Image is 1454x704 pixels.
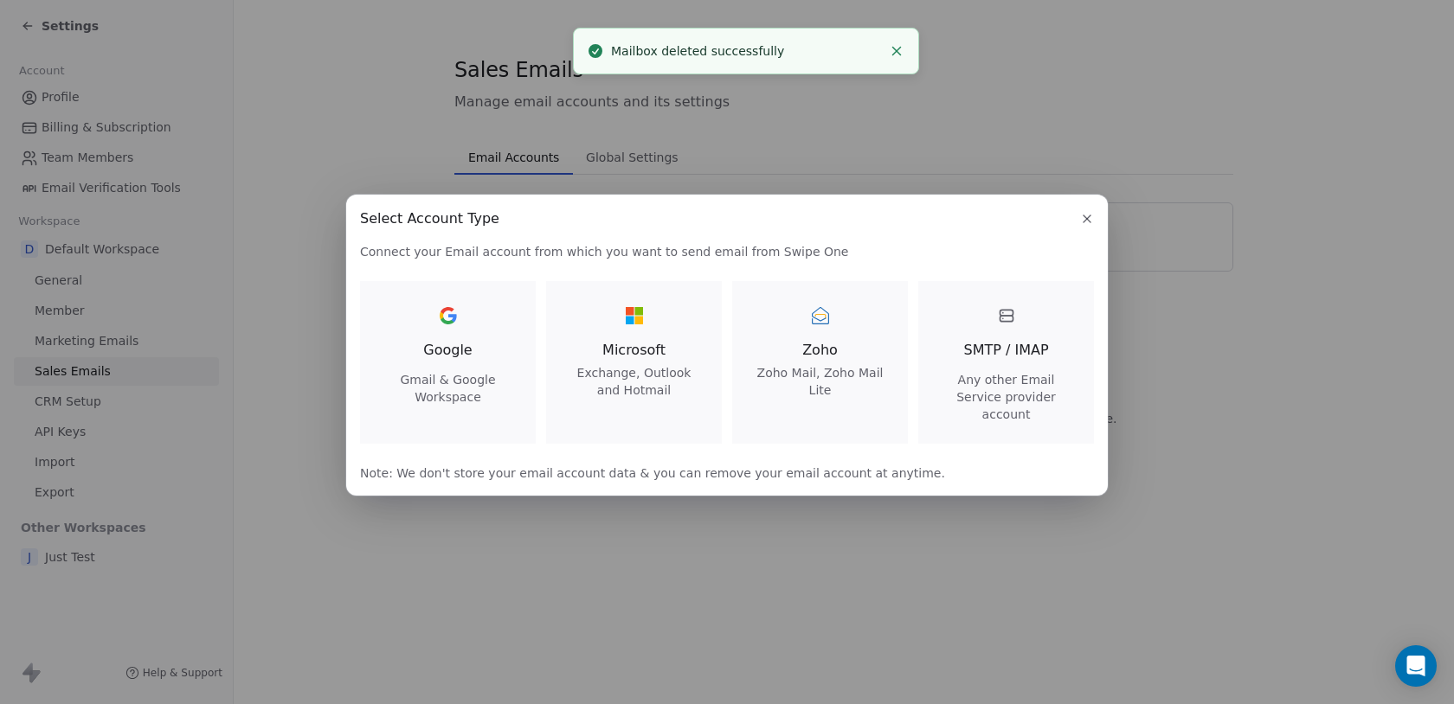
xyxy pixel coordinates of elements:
[360,208,499,229] span: Select Account Type
[381,371,515,406] span: Gmail & Google Workspace
[567,364,701,399] span: Exchange, Outlook and Hotmail
[753,364,887,399] span: Zoho Mail, Zoho Mail Lite
[360,243,1094,260] span: Connect your Email account from which you want to send email from Swipe One
[885,40,908,62] button: Close toast
[753,340,887,361] span: Zoho
[939,371,1073,423] span: Any other Email Service provider account
[360,464,1094,482] span: Note: We don't store your email account data & you can remove your email account at anytime.
[963,340,1048,361] span: SMTP / IMAP
[567,340,701,361] span: Microsoft
[611,42,882,61] div: Mailbox deleted successfully
[423,340,472,361] span: Google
